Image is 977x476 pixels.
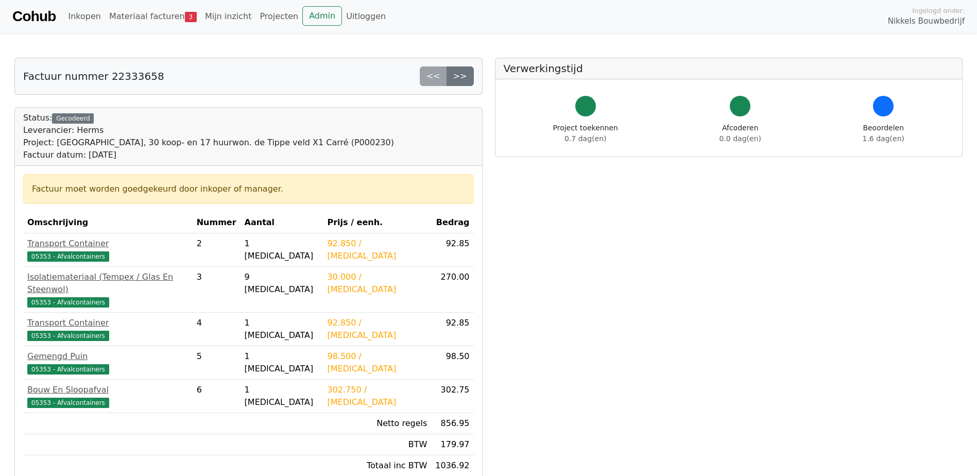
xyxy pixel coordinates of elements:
[431,313,473,346] td: 92.85
[245,237,319,262] div: 1 [MEDICAL_DATA]
[27,364,109,375] span: 05353 - Afvalcontainers
[342,6,390,27] a: Uitloggen
[719,123,761,144] div: Afcoderen
[241,212,323,233] th: Aantal
[27,271,188,296] div: Isolatiemateriaal (Tempex / Glas En Steenwol)
[23,137,394,149] div: Project: [GEOGRAPHIC_DATA], 30 koop- en 17 huurwon. de Tippe veld X1 Carré (P000230)
[719,134,761,143] span: 0.0 dag(en)
[185,12,197,22] span: 3
[193,267,241,313] td: 3
[27,350,188,363] div: Gemengd Puin
[12,4,56,29] a: Cohub
[193,212,241,233] th: Nummer
[431,346,473,380] td: 98.50
[27,350,188,375] a: Gemengd Puin05353 - Afvalcontainers
[27,237,188,250] div: Transport Container
[327,271,427,296] div: 30.000 / [MEDICAL_DATA]
[27,331,109,341] span: 05353 - Afvalcontainers
[193,380,241,413] td: 6
[105,6,201,27] a: Materiaal facturen3
[431,434,473,455] td: 179.97
[27,237,188,262] a: Transport Container05353 - Afvalcontainers
[23,124,394,137] div: Leverancier: Herms
[323,434,431,455] td: BTW
[888,15,965,27] span: Nikkels Bouwbedrijf
[447,66,474,86] a: >>
[23,70,164,82] h5: Factuur nummer 22333658
[27,271,188,308] a: Isolatiemateriaal (Tempex / Glas En Steenwol)05353 - Afvalcontainers
[323,413,431,434] td: Netto regels
[431,413,473,434] td: 856.95
[327,317,427,342] div: 92.850 / [MEDICAL_DATA]
[553,123,618,144] div: Project toekennen
[52,113,94,124] div: Gecodeerd
[863,123,904,144] div: Beoordelen
[27,398,109,408] span: 05353 - Afvalcontainers
[23,212,193,233] th: Omschrijving
[201,6,256,27] a: Mijn inzicht
[431,233,473,267] td: 92.85
[32,183,465,195] div: Factuur moet worden goedgekeurd door inkoper of manager.
[863,134,904,143] span: 1.6 dag(en)
[193,313,241,346] td: 4
[27,317,188,329] div: Transport Container
[245,350,319,375] div: 1 [MEDICAL_DATA]
[27,384,188,409] a: Bouw En Sloopafval05353 - Afvalcontainers
[431,267,473,313] td: 270.00
[27,251,109,262] span: 05353 - Afvalcontainers
[327,384,427,409] div: 302.750 / [MEDICAL_DATA]
[327,237,427,262] div: 92.850 / [MEDICAL_DATA]
[23,112,394,161] div: Status:
[27,297,109,308] span: 05353 - Afvalcontainers
[431,380,473,413] td: 302.75
[193,346,241,380] td: 5
[564,134,606,143] span: 0.7 dag(en)
[323,212,431,233] th: Prijs / eenh.
[912,6,965,15] span: Ingelogd onder:
[245,271,319,296] div: 9 [MEDICAL_DATA]
[193,233,241,267] td: 2
[302,6,342,26] a: Admin
[64,6,105,27] a: Inkopen
[23,149,394,161] div: Factuur datum: [DATE]
[245,317,319,342] div: 1 [MEDICAL_DATA]
[504,62,954,75] h5: Verwerkingstijd
[255,6,302,27] a: Projecten
[431,212,473,233] th: Bedrag
[27,384,188,396] div: Bouw En Sloopafval
[245,384,319,409] div: 1 [MEDICAL_DATA]
[327,350,427,375] div: 98.500 / [MEDICAL_DATA]
[27,317,188,342] a: Transport Container05353 - Afvalcontainers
